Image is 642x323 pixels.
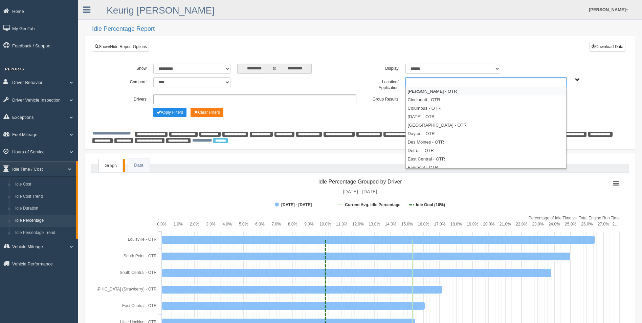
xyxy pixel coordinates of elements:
[108,94,150,103] label: Drivers
[406,138,566,146] li: Des Moines - OTR
[12,178,76,191] a: Idle Cost
[190,222,199,227] text: 2.0%
[304,222,314,227] text: 9.0%
[79,287,157,292] tspan: [GEOGRAPHIC_DATA] (Strawberry) - OTR
[516,222,527,227] text: 22.0%
[281,202,312,207] tspan: [DATE] - [DATE]
[107,5,215,16] a: Keurig [PERSON_NAME]
[565,222,576,227] text: 25.0%
[532,222,544,227] text: 23.0%
[223,222,232,227] text: 4.0%
[467,222,478,227] text: 19.0%
[345,202,400,207] tspan: Current Avg. Idle Percentage
[416,202,445,207] tspan: Idle Goal (10%)
[12,227,76,239] a: Idle Percentage Trend
[153,108,186,117] button: Change Filter Options
[128,158,149,172] a: Data
[98,159,123,172] a: Graph
[406,155,566,163] li: East Central - OTR
[271,64,278,74] span: to
[93,42,149,52] a: Show/Hide Report Options
[406,87,566,95] li: [PERSON_NAME] - OTR
[360,94,402,103] label: Group Results
[12,202,76,215] a: Idle Duration
[255,222,265,227] text: 6.0%
[406,163,566,172] li: Fairmont - OTR
[272,222,281,227] text: 7.0%
[385,222,396,227] text: 14.0%
[549,222,560,227] text: 24.0%
[352,222,364,227] text: 12.0%
[12,191,76,203] a: Idle Cost Trend
[122,303,157,308] tspan: East Central - OTR
[288,222,297,227] text: 8.0%
[483,222,494,227] text: 20.0%
[120,270,157,275] tspan: South Central - OTR
[319,222,331,227] text: 10.0%
[336,222,348,227] text: 11.0%
[401,222,413,227] text: 15.0%
[500,222,511,227] text: 21.0%
[108,77,150,85] label: Compare
[174,222,183,227] text: 1.0%
[406,129,566,138] li: Dayton - OTR
[12,215,76,227] a: Idle Percentage
[418,222,429,227] text: 16.0%
[598,222,609,227] text: 27.0%
[581,222,593,227] text: 26.0%
[360,77,402,91] label: Location/ Application
[406,95,566,104] li: Cincinnati - OTR
[157,222,167,227] text: 0.0%
[239,222,248,227] text: 5.0%
[369,222,380,227] text: 13.0%
[360,64,402,72] label: Display
[406,146,566,155] li: Detroit - OTR
[128,237,157,242] tspan: Louisville - OTR
[343,189,377,194] tspan: [DATE] - [DATE]
[613,222,619,227] tspan: 2…
[108,64,150,72] label: Show
[434,222,445,227] text: 17.0%
[450,222,462,227] text: 18.0%
[406,112,566,121] li: [DATE] - OTR
[529,216,620,220] tspan: Percentage of Idle Time vs. Total Engine Run Time
[206,222,216,227] text: 3.0%
[191,108,223,117] button: Change Filter Options
[124,254,157,258] tspan: South Point - OTR
[590,42,625,52] button: Download Data
[406,121,566,129] li: [GEOGRAPHIC_DATA] - OTR
[318,179,402,185] tspan: Idle Percentage Grouped by Driver
[406,104,566,112] li: Columbus - OTR
[92,26,635,33] h2: Idle Percentage Report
